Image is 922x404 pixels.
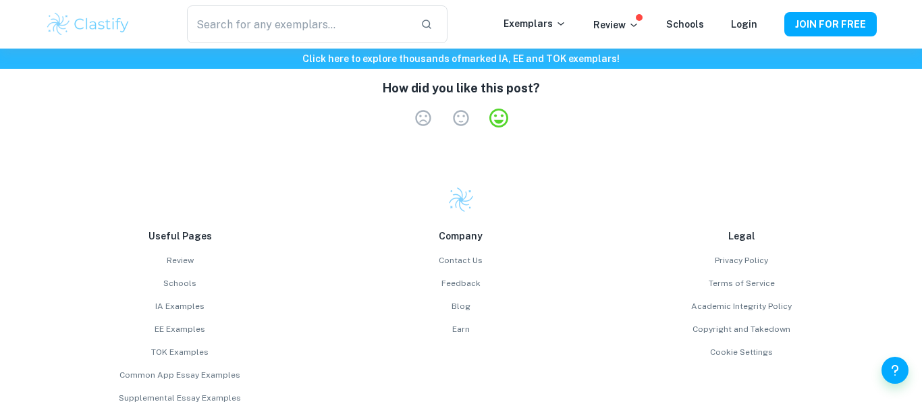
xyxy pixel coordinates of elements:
[187,5,410,43] input: Search for any exemplars...
[45,277,315,289] a: Schools
[593,18,639,32] p: Review
[45,369,315,381] a: Common App Essay Examples
[326,323,596,335] a: Earn
[3,51,919,66] h6: Click here to explore thousands of marked IA, EE and TOK exemplars !
[666,19,704,30] a: Schools
[45,323,315,335] a: EE Examples
[448,186,474,213] img: Clastify logo
[504,16,566,31] p: Exemplars
[784,12,877,36] button: JOIN FOR FREE
[731,19,757,30] a: Login
[45,346,315,358] a: TOK Examples
[45,300,315,312] a: IA Examples
[326,229,596,243] p: Company
[882,357,909,384] button: Help and Feedback
[326,300,596,312] a: Blog
[607,300,877,312] a: Academic Integrity Policy
[607,277,877,289] a: Terms of Service
[607,254,877,266] a: Privacy Policy
[45,254,315,266] a: Review
[383,79,540,98] h6: How did you like this post?
[607,229,877,243] p: Legal
[45,229,315,243] p: Useful Pages
[607,323,877,335] a: Copyright and Takedown
[45,392,315,404] a: Supplemental Essay Examples
[45,11,131,38] img: Clastify logo
[326,277,596,289] a: Feedback
[326,254,596,266] a: Contact Us
[607,346,877,358] a: Cookie Settings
